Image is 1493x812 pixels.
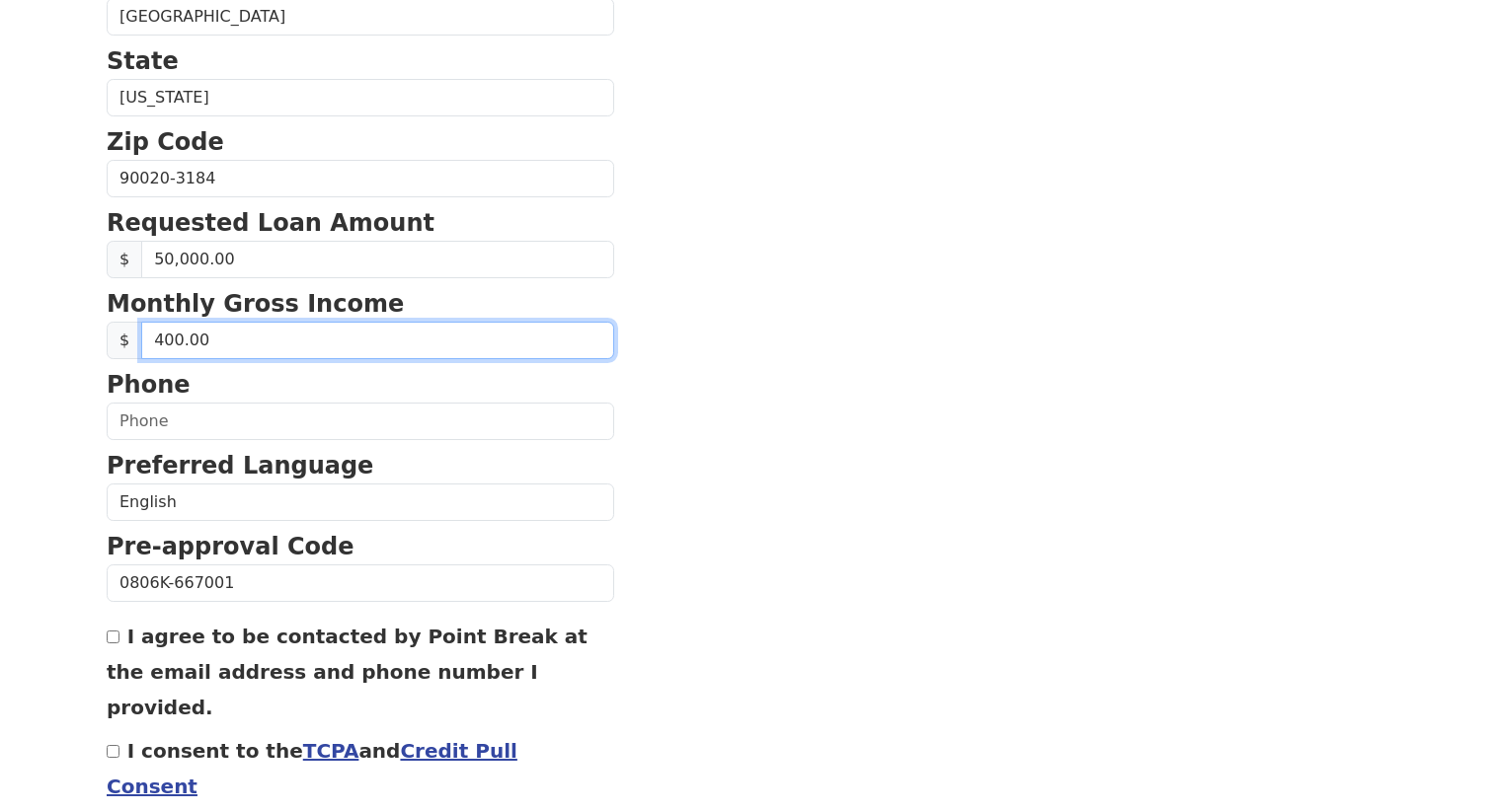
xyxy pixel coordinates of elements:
input: 0.00 [141,322,614,359]
strong: Phone [107,371,191,399]
input: Requested Loan Amount [141,241,614,278]
input: Pre-approval Code [107,564,614,602]
label: I consent to the and [107,739,517,798]
input: Phone [107,403,614,440]
strong: Preferred Language [107,452,373,480]
a: TCPA [303,739,359,763]
input: Zip Code [107,160,614,197]
span: $ [107,241,142,278]
strong: Zip Code [107,128,224,156]
span: $ [107,322,142,359]
strong: Requested Loan Amount [107,209,434,237]
label: I agree to be contacted by Point Break at the email address and phone number I provided. [107,625,588,719]
p: Monthly Gross Income [107,286,614,322]
strong: Pre-approval Code [107,533,354,560]
strong: State [107,47,179,75]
